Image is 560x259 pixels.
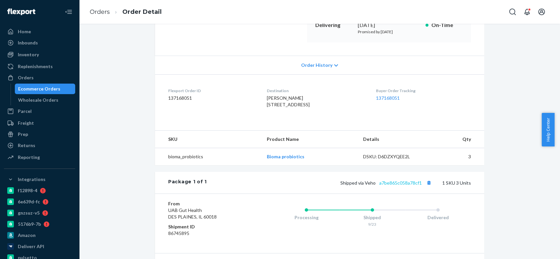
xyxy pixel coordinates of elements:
a: Deliverr API [4,241,75,252]
a: Orders [90,8,110,15]
button: Open Search Box [506,5,519,18]
a: 6e639d-fc [4,196,75,207]
ol: breadcrumbs [84,2,167,22]
dt: Shipment ID [168,223,247,230]
div: Inbounds [18,39,38,46]
div: gnzsuz-v5 [18,210,40,216]
a: Orders [4,72,75,83]
div: Freight [18,120,34,126]
a: Reporting [4,152,75,163]
a: Parcel [4,106,75,117]
a: Home [4,26,75,37]
th: SKU [155,131,262,148]
div: Parcel [18,108,32,115]
img: Flexport logo [7,9,35,15]
div: Shipped [339,214,405,221]
td: bioma_probiotics [155,148,262,166]
div: Wholesale Orders [18,97,58,103]
div: Package 1 of 1 [168,178,207,187]
div: Reporting [18,154,40,161]
a: Wholesale Orders [15,95,76,105]
div: Integrations [18,176,46,183]
div: Replenishments [18,63,53,70]
p: Delivering [315,21,353,29]
span: Shipped via Veho [340,180,433,186]
div: Home [18,28,31,35]
a: Amazon [4,230,75,241]
a: a7be865c058a78cf1 [379,180,422,186]
th: Details [358,131,430,148]
dt: Flexport Order ID [168,88,256,93]
a: Freight [4,118,75,128]
td: 3 [430,148,484,166]
a: gnzsuz-v5 [4,208,75,218]
div: 9/23 [339,221,405,227]
a: Returns [4,140,75,151]
span: [PERSON_NAME] [STREET_ADDRESS] [267,95,310,107]
a: Ecommerce Orders [15,84,76,94]
div: f12898-4 [18,187,37,194]
button: Integrations [4,174,75,185]
a: 5176b9-7b [4,219,75,229]
a: Order Detail [122,8,162,15]
dt: From [168,200,247,207]
dd: 86745895 [168,230,247,237]
div: DSKU: D6DZXYQEE2L [363,153,425,160]
p: Promised by [DATE] [358,29,420,35]
div: 6e639d-fc [18,198,40,205]
button: Copy tracking number [424,178,433,187]
div: Processing [273,214,339,221]
div: Orders [18,74,34,81]
span: UAB Gut Health DES PLAINES, IL 60018 [168,207,217,220]
dt: Destination [267,88,365,93]
div: Delivered [405,214,471,221]
div: [DATE] [358,21,420,29]
a: 137168051 [376,95,400,101]
div: 1 SKU 3 Units [207,178,471,187]
th: Product Name [262,131,358,148]
a: Inbounds [4,38,75,48]
a: Bioma probiotics [267,154,304,159]
div: Amazon [18,232,36,239]
div: 5176b9-7b [18,221,41,227]
button: Open account menu [535,5,548,18]
a: Replenishments [4,61,75,72]
div: Prep [18,131,28,138]
th: Qty [430,131,484,148]
div: Ecommerce Orders [18,86,60,92]
div: Deliverr API [18,243,44,250]
dt: Buyer Order Tracking [376,88,471,93]
button: Open notifications [520,5,534,18]
a: f12898-4 [4,185,75,196]
button: Close Navigation [62,5,75,18]
span: Order History [301,62,332,68]
div: Inventory [18,51,39,58]
p: On-Time [431,21,463,29]
button: Help Center [542,113,554,146]
a: Inventory [4,49,75,60]
a: Prep [4,129,75,140]
div: Returns [18,142,35,149]
dd: 137168051 [168,95,256,101]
